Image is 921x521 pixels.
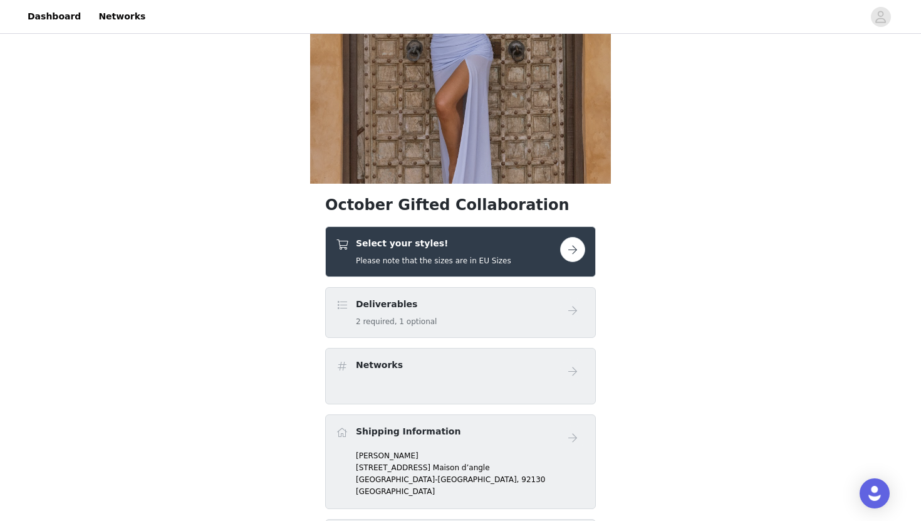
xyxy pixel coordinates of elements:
div: Select your styles! [325,226,596,277]
h4: Networks [356,359,403,372]
p: [PERSON_NAME] [356,450,585,461]
span: 92130 [521,475,545,484]
p: [STREET_ADDRESS] Maison d’angle [356,462,585,473]
a: Dashboard [20,3,88,31]
h4: Deliverables [356,298,437,311]
h4: Shipping Information [356,425,460,438]
span: [GEOGRAPHIC_DATA]-[GEOGRAPHIC_DATA], [356,475,519,484]
h5: 2 required, 1 optional [356,316,437,327]
div: avatar [875,7,887,27]
div: Networks [325,348,596,404]
p: [GEOGRAPHIC_DATA] [356,486,585,497]
div: Shipping Information [325,414,596,509]
div: Deliverables [325,287,596,338]
div: Open Intercom Messenger [860,478,890,508]
h5: Please note that the sizes are in EU Sizes [356,255,511,266]
a: Networks [91,3,153,31]
h4: Select your styles! [356,237,511,250]
h1: October Gifted Collaboration [325,194,596,216]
